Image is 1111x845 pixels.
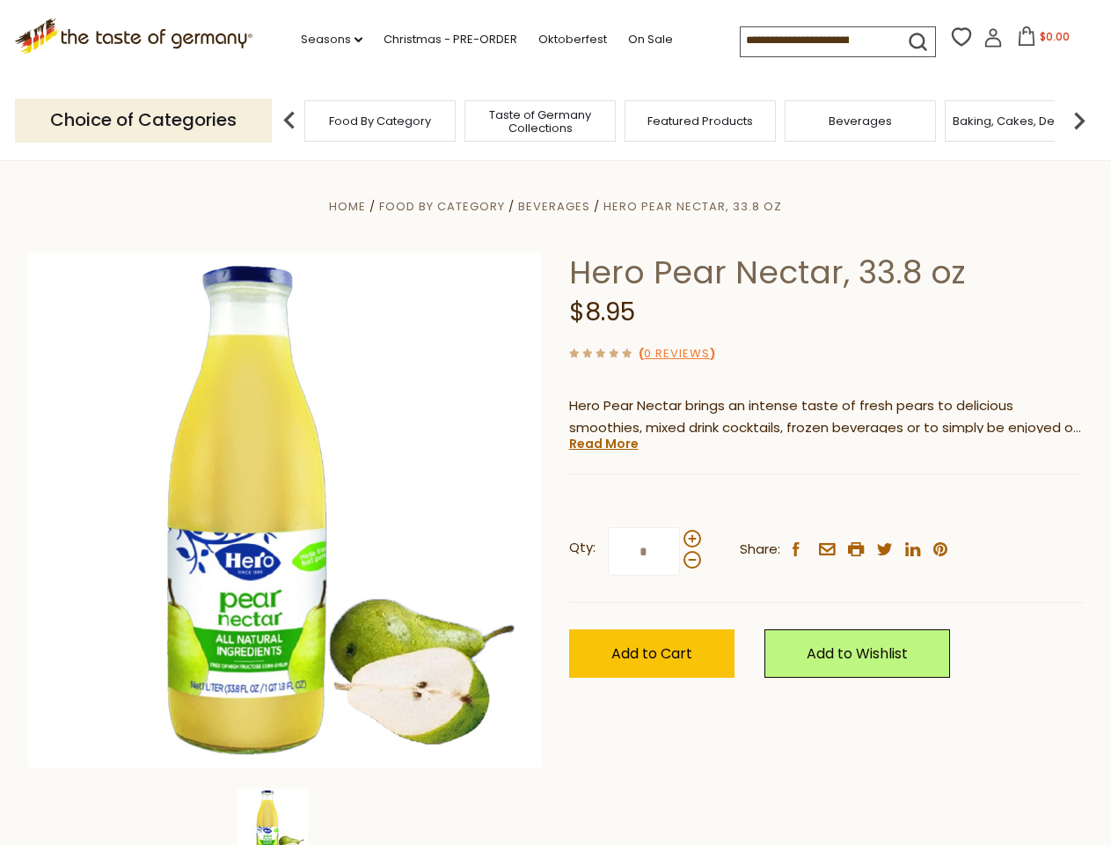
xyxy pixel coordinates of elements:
[628,30,673,49] a: On Sale
[28,253,543,768] img: Hero Pear Nectar, 33.8 oz
[518,198,590,215] a: Beverages
[569,435,639,452] a: Read More
[647,114,753,128] a: Featured Products
[272,103,307,138] img: previous arrow
[15,99,272,142] p: Choice of Categories
[829,114,892,128] a: Beverages
[301,30,362,49] a: Seasons
[611,643,692,664] span: Add to Cart
[329,198,366,215] a: Home
[569,295,635,329] span: $8.95
[569,629,735,678] button: Add to Cart
[740,539,780,561] span: Share:
[569,253,1084,292] h1: Hero Pear Nectar, 33.8 oz
[608,527,680,576] input: Qty:
[384,30,517,49] a: Christmas - PRE-ORDER
[1006,26,1081,53] button: $0.00
[603,198,782,215] a: Hero Pear Nectar, 33.8 oz
[569,395,1084,439] p: Hero Pear Nectar brings an intense taste of fresh pears to delicious smoothies, mixed drink cockt...
[1062,103,1097,138] img: next arrow
[470,108,610,135] a: Taste of Germany Collections
[639,345,715,362] span: ( )
[644,345,710,364] a: 0 Reviews
[329,114,431,128] a: Food By Category
[953,114,1089,128] a: Baking, Cakes, Desserts
[538,30,607,49] a: Oktoberfest
[379,198,505,215] a: Food By Category
[569,537,596,559] strong: Qty:
[1040,29,1070,44] span: $0.00
[764,629,950,678] a: Add to Wishlist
